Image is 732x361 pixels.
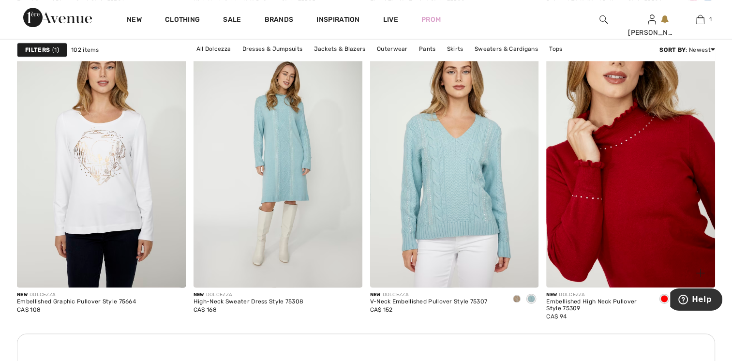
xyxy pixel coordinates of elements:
span: CA$ 168 [194,306,217,313]
img: V-Neck Embellished Pullover Style 75307. Oatmeal [370,34,539,287]
a: Pants [414,43,441,55]
span: Inspiration [316,15,359,26]
div: DOLCEZZA [370,291,488,299]
iframe: Opens a widget where you can find more information [670,288,722,313]
img: plus_v2.svg [696,269,705,277]
span: New [17,292,28,298]
a: Skirts [442,43,468,55]
span: CA$ 152 [370,306,393,313]
a: Outerwear [372,43,413,55]
img: High-Neck Sweater Dress Style 75308. Seafoam [194,34,362,287]
a: Tops [544,43,567,55]
span: 1 [709,15,712,24]
a: Jackets & Blazers [309,43,370,55]
a: 1 [676,14,724,25]
a: Dresses & Jumpsuits [237,43,307,55]
a: Sign In [648,15,656,24]
div: V-Neck Embellished Pullover Style 75307 [370,299,488,305]
span: CA$ 94 [546,313,567,320]
a: Sweaters & Cardigans [470,43,543,55]
a: New [127,15,142,26]
a: Live [383,15,398,25]
div: Embellished Graphic Pullover Style 75664 [17,299,136,305]
span: New [546,292,557,298]
a: Sale [223,15,241,26]
span: New [194,292,204,298]
a: Clothing [165,15,200,26]
div: Embellished High Neck Pullover Style 75309 [546,299,649,312]
div: DOLCEZZA [194,291,304,299]
div: Oatmeal [509,291,524,307]
img: My Bag [696,14,704,25]
span: CA$ 108 [17,306,41,313]
div: [PERSON_NAME] [628,28,675,38]
strong: Sort By [659,46,686,53]
strong: Filters [25,45,50,54]
span: 1 [52,45,59,54]
a: All Dolcezza [192,43,236,55]
a: Embellished High Neck Pullover Style 75309. Red [546,34,715,287]
a: Prom [421,15,441,25]
div: DOLCEZZA [546,291,649,299]
div: DOLCEZZA [17,291,136,299]
div: High-Neck Sweater Dress Style 75308 [194,299,304,305]
img: Embellished Graphic Pullover Style 75664. As sample [17,34,186,287]
img: My Info [648,14,656,25]
div: : Newest [659,45,715,54]
span: New [370,292,381,298]
div: Red [657,291,672,307]
div: Seafoam [524,291,538,307]
a: Brands [265,15,294,26]
img: search the website [599,14,608,25]
span: 102 items [71,45,99,54]
img: 1ère Avenue [23,8,92,27]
